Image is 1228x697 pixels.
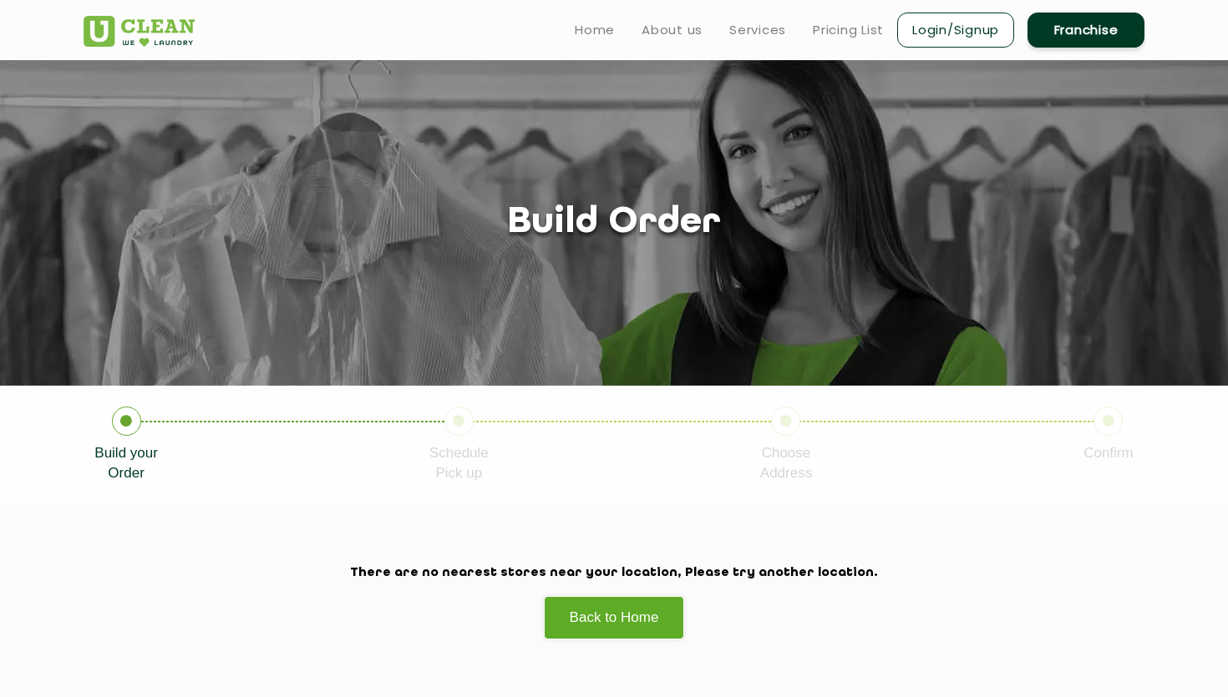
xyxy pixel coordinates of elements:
[813,20,884,40] a: Pricing List
[729,20,786,40] a: Services
[94,443,158,483] p: Build your Order
[897,13,1014,48] a: Login/Signup
[760,443,812,483] p: Choose Address
[84,566,1144,581] h2: There are no nearest stores near your location, Please try another location.
[429,443,489,483] p: Schedule Pick up
[84,16,195,47] img: UClean Laundry and Dry Cleaning
[1028,13,1144,48] a: Franchise
[1083,443,1134,463] p: Confirm
[544,596,685,639] a: Back to Home
[507,202,721,245] h1: Build order
[642,20,703,40] a: About us
[575,20,615,40] a: Home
